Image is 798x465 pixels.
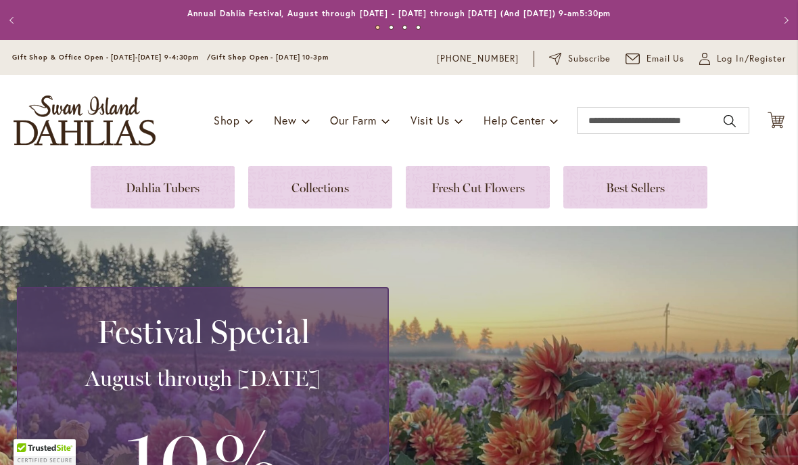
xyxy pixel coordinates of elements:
[214,113,240,127] span: Shop
[330,113,376,127] span: Our Farm
[549,52,611,66] a: Subscribe
[699,52,786,66] a: Log In/Register
[568,52,611,66] span: Subscribe
[410,113,450,127] span: Visit Us
[771,7,798,34] button: Next
[375,25,380,30] button: 1 of 4
[34,313,371,351] h2: Festival Special
[626,52,685,66] a: Email Us
[211,53,329,62] span: Gift Shop Open - [DATE] 10-3pm
[484,113,545,127] span: Help Center
[437,52,519,66] a: [PHONE_NUMBER]
[187,8,611,18] a: Annual Dahlia Festival, August through [DATE] - [DATE] through [DATE] (And [DATE]) 9-am5:30pm
[402,25,407,30] button: 3 of 4
[12,53,211,62] span: Gift Shop & Office Open - [DATE]-[DATE] 9-4:30pm /
[274,113,296,127] span: New
[717,52,786,66] span: Log In/Register
[14,95,156,146] a: store logo
[647,52,685,66] span: Email Us
[389,25,394,30] button: 2 of 4
[34,365,371,392] h3: August through [DATE]
[416,25,421,30] button: 4 of 4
